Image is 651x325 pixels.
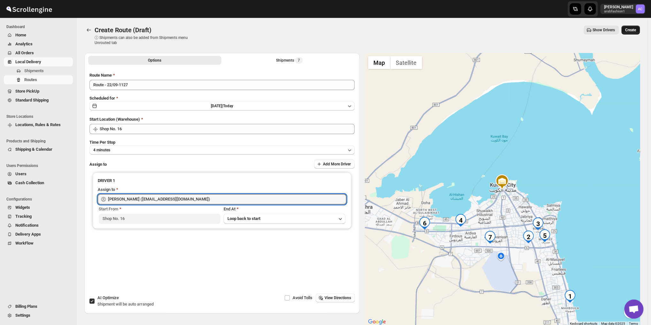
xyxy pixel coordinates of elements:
button: Shipping & Calendar [4,145,73,154]
img: ScrollEngine [5,1,53,17]
div: 7 [484,231,496,244]
h3: DRIVER 1 [98,178,346,184]
span: 4 minutes [93,147,110,153]
div: 1 [563,290,576,303]
span: Delivery Apps [15,232,41,237]
span: WorkFlow [15,241,34,246]
span: Create Route (Draft) [95,26,151,34]
span: Local Delivery [15,59,41,64]
input: Search location [100,124,355,134]
div: 2 [522,231,535,243]
span: AI Optimize [97,295,119,300]
input: Search assignee [108,194,346,204]
div: Shipments [276,57,303,64]
span: Abizer Chikhly [636,4,645,13]
span: Standard Shipping [15,98,49,102]
span: All Orders [15,50,34,55]
button: Add More Driver [314,160,355,169]
input: Eg: Bengaluru Route [89,80,355,90]
span: Widgets [15,205,30,210]
span: 7 [298,58,300,63]
span: Billing Plans [15,304,37,309]
div: All Route Options [84,67,360,279]
span: Users Permissions [6,163,73,168]
button: Selected Shipments [223,56,356,65]
button: Show street map [368,56,390,69]
span: Routes [24,77,37,82]
button: Locations, Rules & Rates [4,120,73,129]
span: Scheduled for [89,96,115,101]
button: Settings [4,311,73,320]
span: Today [223,104,233,108]
span: Avoid Tolls [293,295,312,300]
span: Start Location (Warehouse) [89,117,140,122]
button: All Route Options [88,56,221,65]
span: Shipment will be auto arranged [97,302,154,306]
button: All Orders [4,49,73,57]
p: ⓘ Shipments can also be added from Shipments menu Unrouted tab [95,35,195,45]
button: Show satellite imagery [390,56,422,69]
span: Add More Driver [323,162,351,167]
span: Show Drivers [593,27,615,33]
div: Assign to [98,186,115,193]
button: User menu [600,4,645,14]
span: Settings [15,313,30,318]
button: Create [621,26,640,34]
span: Shipping & Calendar [15,147,52,152]
button: Routes [4,75,73,84]
span: [DATE] | [211,104,223,108]
span: Cash Collection [15,180,44,185]
text: AC [638,7,642,11]
button: [DATE]|Today [89,102,355,110]
span: Users [15,171,27,176]
div: 4 [454,214,467,227]
span: Home [15,33,26,37]
span: Dashboard [6,24,73,29]
button: Widgets [4,203,73,212]
span: Assign to [89,162,107,167]
span: View Directions [325,295,351,300]
button: Map camera controls [624,306,637,318]
span: Options [148,58,161,63]
span: Create [625,27,636,33]
span: Configurations [6,197,73,202]
button: Billing Plans [4,302,73,311]
button: Shipments [4,66,73,75]
span: Loop back to start [227,216,260,221]
span: Notifications [15,223,39,228]
button: View Directions [316,293,355,302]
span: Shipments [24,68,44,73]
span: Tracking [15,214,32,219]
button: Analytics [4,40,73,49]
p: arabfashion1 [604,10,633,13]
span: Store PickUp [15,89,39,94]
div: Open chat [624,299,643,319]
span: Products and Shipping [6,139,73,144]
span: Time Per Stop [89,140,115,145]
span: Route Name [89,73,112,78]
div: End At [224,206,345,212]
button: Users [4,170,73,178]
button: Loop back to start [224,214,345,224]
div: 6 [418,217,431,230]
button: Notifications [4,221,73,230]
div: 5 [538,229,551,242]
div: 3 [532,217,544,230]
button: Cash Collection [4,178,73,187]
span: Locations, Rules & Rates [15,122,61,127]
span: Analytics [15,42,33,46]
button: WorkFlow [4,239,73,248]
span: Start From [99,207,118,211]
button: Delivery Apps [4,230,73,239]
button: Show Drivers [584,26,619,34]
button: Routes [84,26,93,34]
button: 4 minutes [89,146,355,155]
button: Home [4,31,73,40]
p: [PERSON_NAME] [604,4,633,10]
span: Store Locations [6,114,73,119]
button: Tracking [4,212,73,221]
